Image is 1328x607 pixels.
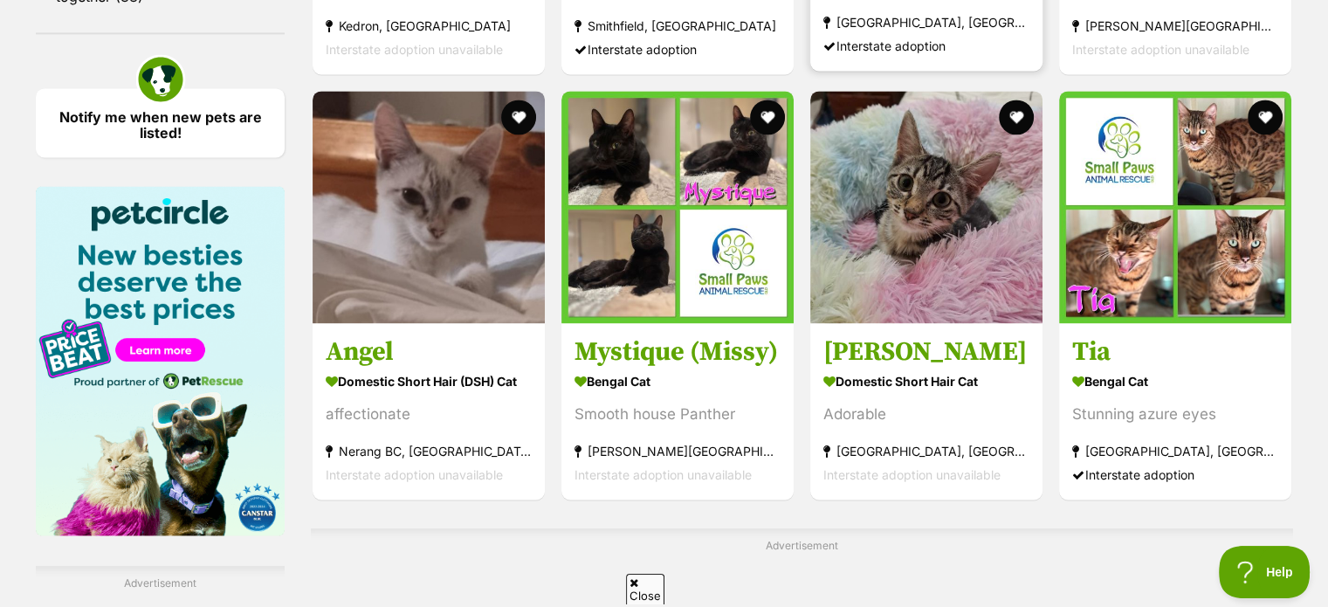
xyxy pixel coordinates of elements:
img: Mystique (Missy) - Bengal Cat [561,91,794,323]
a: Notify me when new pets are listed! [36,88,285,157]
strong: Kedron, [GEOGRAPHIC_DATA] [326,14,532,38]
button: favourite [501,100,536,135]
div: affectionate [326,404,532,427]
iframe: Help Scout Beacon - Open [1219,546,1311,598]
button: favourite [999,100,1034,135]
button: favourite [1248,100,1283,135]
strong: [PERSON_NAME][GEOGRAPHIC_DATA], [GEOGRAPHIC_DATA] [575,440,781,464]
span: Interstate adoption unavailable [1072,42,1249,57]
h3: Mystique (Missy) [575,336,781,369]
strong: Domestic Short Hair (DSH) Cat [326,369,532,395]
div: Interstate adoption [1072,464,1278,487]
a: [PERSON_NAME] Domestic Short Hair Cat Adorable [GEOGRAPHIC_DATA], [GEOGRAPHIC_DATA] Interstate ad... [810,323,1042,500]
img: Tia - Bengal Cat [1059,91,1291,323]
a: Tia Bengal Cat Stunning azure eyes [GEOGRAPHIC_DATA], [GEOGRAPHIC_DATA] Interstate adoption [1059,323,1291,500]
div: Smooth house Panther [575,404,781,427]
a: Mystique (Missy) Bengal Cat Smooth house Panther [PERSON_NAME][GEOGRAPHIC_DATA], [GEOGRAPHIC_DATA... [561,323,794,500]
span: Close [626,574,664,604]
strong: Smithfield, [GEOGRAPHIC_DATA] [575,14,781,38]
strong: [PERSON_NAME][GEOGRAPHIC_DATA], [GEOGRAPHIC_DATA] [1072,14,1278,38]
div: Adorable [823,404,1029,427]
span: Interstate adoption unavailable [326,468,503,483]
button: favourite [750,100,785,135]
img: Pet Circle promo banner [36,186,285,535]
strong: Domestic Short Hair Cat [823,369,1029,395]
span: Interstate adoption unavailable [823,468,1001,483]
div: Stunning azure eyes [1072,404,1278,427]
strong: [GEOGRAPHIC_DATA], [GEOGRAPHIC_DATA] [1072,440,1278,464]
strong: [GEOGRAPHIC_DATA], [GEOGRAPHIC_DATA] [823,10,1029,34]
img: Angel - Domestic Short Hair (DSH) Cat [313,91,545,323]
a: Angel Domestic Short Hair (DSH) Cat affectionate Nerang BC, [GEOGRAPHIC_DATA] Interstate adoption... [313,323,545,500]
h3: Tia [1072,336,1278,369]
h3: [PERSON_NAME] [823,336,1029,369]
h3: Angel [326,336,532,369]
span: Interstate adoption unavailable [575,468,752,483]
img: Kizzie - Domestic Short Hair Cat [810,91,1042,323]
strong: [GEOGRAPHIC_DATA], [GEOGRAPHIC_DATA] [823,440,1029,464]
span: Interstate adoption unavailable [326,42,503,57]
div: Interstate adoption [823,34,1029,58]
strong: Nerang BC, [GEOGRAPHIC_DATA] [326,440,532,464]
strong: Bengal Cat [1072,369,1278,395]
strong: Bengal Cat [575,369,781,395]
div: Interstate adoption [575,38,781,61]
